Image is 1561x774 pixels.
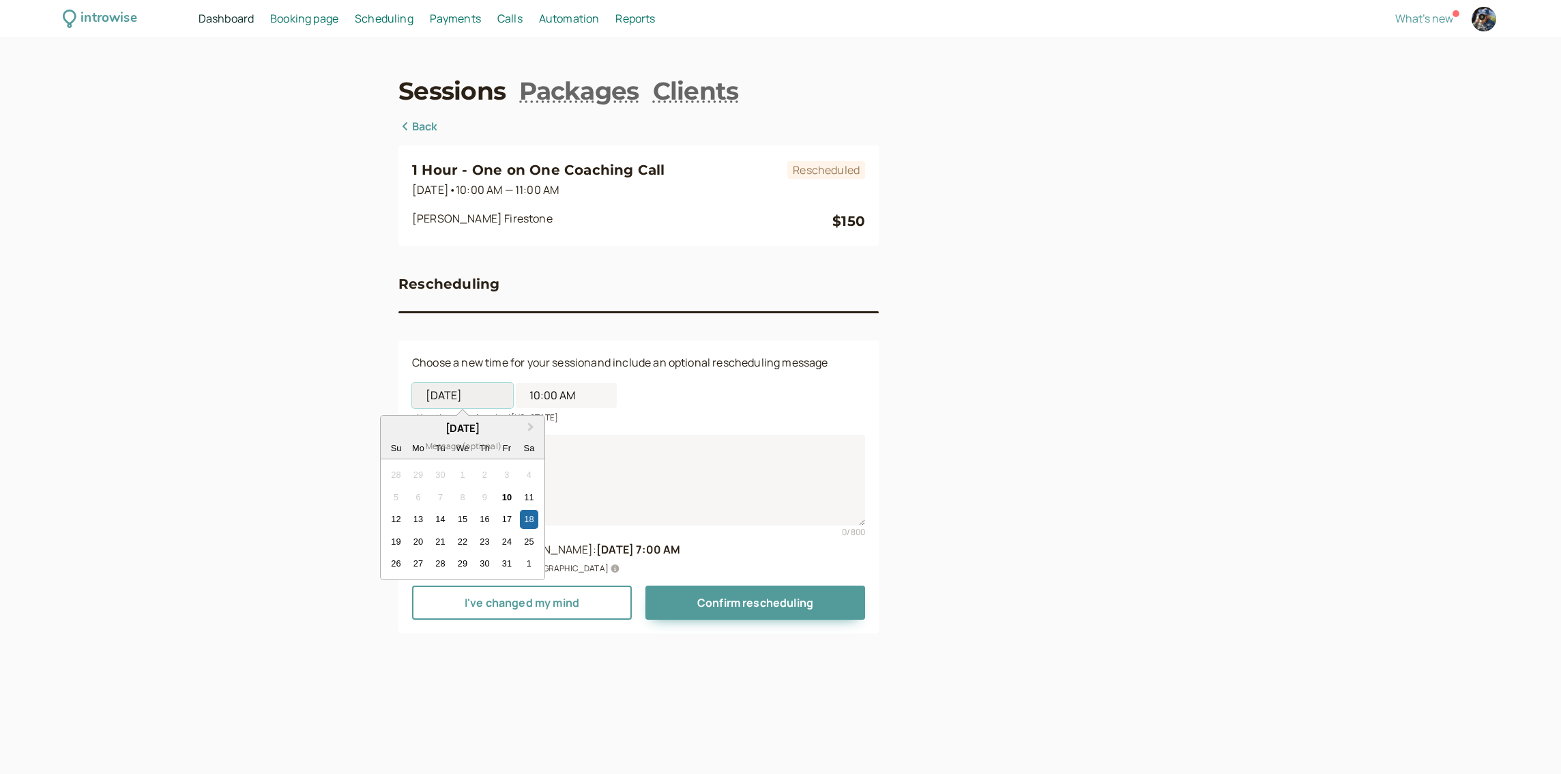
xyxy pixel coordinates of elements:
div: Tuesday [431,439,450,457]
div: Choose Tuesday, October 28th, 2025 [431,554,450,573]
div: Choose Thursday, October 16th, 2025 [476,510,494,528]
div: Choose Thursday, October 30th, 2025 [476,554,494,573]
div: Not available Thursday, October 2nd, 2025 [476,465,494,484]
span: Message (optional) [426,440,501,453]
div: Choose Saturday, November 1st, 2025 [520,554,538,573]
div: Choose Friday, October 10th, 2025 [497,488,516,506]
span: Calls [497,11,523,26]
span: Dashboard [199,11,254,26]
div: Client's timezone: America/[GEOGRAPHIC_DATA] [412,559,865,575]
textarea: Message (optional) [412,435,865,525]
div: Not available Wednesday, October 8th, 2025 [453,488,471,506]
span: [DATE] [412,182,559,197]
b: [DATE] 7:00 AM [596,542,680,557]
button: Next Month [521,417,543,439]
div: Sunday [387,439,405,457]
div: New local time for [PERSON_NAME] : [412,541,865,559]
div: Not available Sunday, September 28th, 2025 [387,465,405,484]
div: Not available Monday, October 6th, 2025 [409,488,428,506]
h3: 1 Hour - One on One Coaching Call [412,159,782,181]
div: Choose Monday, October 20th, 2025 [409,532,428,551]
div: Not available Friday, October 3rd, 2025 [497,465,516,484]
div: Choose Tuesday, October 14th, 2025 [431,510,450,528]
div: Your timezone: America/[US_STATE] [412,408,865,424]
div: Choose Saturday, October 25th, 2025 [520,532,538,551]
span: • [449,182,456,197]
a: Calls [497,10,523,28]
div: Not available Thursday, October 9th, 2025 [476,488,494,506]
div: Choose Wednesday, October 15th, 2025 [453,510,471,528]
a: introwise [63,8,137,29]
span: What's new [1395,11,1453,26]
span: 10:00 AM — 11:00 AM [456,182,559,197]
div: Choose Tuesday, October 21st, 2025 [431,532,450,551]
span: Booking page [270,11,338,26]
div: Thursday [476,439,494,457]
div: Not available Saturday, October 4th, 2025 [520,465,538,484]
div: Choose Friday, October 24th, 2025 [497,532,516,551]
div: Choose Saturday, October 18th, 2025 [520,510,538,528]
div: Wednesday [453,439,471,457]
div: [PERSON_NAME] Firestone [412,210,832,232]
div: Choose Wednesday, October 22nd, 2025 [453,532,471,551]
a: Sessions [398,74,506,108]
span: Reports [615,11,655,26]
span: Payments [430,11,481,26]
div: Choose Thursday, October 23rd, 2025 [476,532,494,551]
iframe: Chat Widget [1493,708,1561,774]
div: Choose Date [380,415,545,580]
div: Not available Sunday, October 5th, 2025 [387,488,405,506]
a: Packages [519,74,639,108]
div: Choose Monday, October 27th, 2025 [409,554,428,573]
div: Choose Monday, October 13th, 2025 [409,510,428,528]
div: Month October, 2025 [385,464,540,575]
a: Automation [539,10,600,28]
a: Account [1470,5,1498,33]
span: Confirm rescheduling [697,595,813,610]
div: Monday [409,439,428,457]
a: Booking page [270,10,338,28]
button: What's new [1395,12,1453,25]
div: Not available Wednesday, October 1st, 2025 [453,465,471,484]
a: I've changed my mind [412,586,632,620]
span: Automation [539,11,600,26]
div: Choose Sunday, October 19th, 2025 [387,532,405,551]
div: Choose Friday, October 31st, 2025 [497,554,516,573]
div: Not available Monday, September 29th, 2025 [409,465,428,484]
a: Clients [653,74,739,108]
div: Choose Wednesday, October 29th, 2025 [453,554,471,573]
p: Choose a new time for your session and include an optional rescheduling message [412,354,865,372]
div: Choose Saturday, October 11th, 2025 [520,488,538,506]
h3: Rescheduling [398,273,499,295]
div: Choose Friday, October 17th, 2025 [497,510,516,528]
a: Payments [430,10,481,28]
div: introwise [81,8,136,29]
div: $150 [832,210,865,232]
div: Choose Sunday, October 26th, 2025 [387,554,405,573]
input: Start date [412,383,513,408]
a: Dashboard [199,10,254,28]
a: Scheduling [355,10,413,28]
h2: [DATE] [381,421,544,437]
a: Back [398,118,438,136]
button: Confirm rescheduling [645,586,865,620]
div: Not available Tuesday, October 7th, 2025 [431,488,450,506]
div: Not available Tuesday, September 30th, 2025 [431,465,450,484]
div: Friday [497,439,516,457]
input: 12:00 AM [516,383,617,408]
div: Saturday [520,439,538,457]
div: Choose Sunday, October 12th, 2025 [387,510,405,528]
span: Rescheduled [787,161,865,179]
span: Scheduling [355,11,413,26]
a: Reports [615,10,655,28]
